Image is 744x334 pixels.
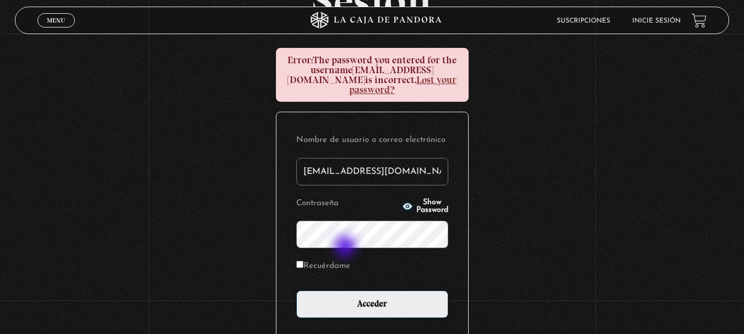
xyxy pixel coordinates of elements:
div: The password you entered for the username is incorrect. [276,48,469,102]
a: Lost your password? [349,74,457,96]
strong: [EMAIL_ADDRESS][DOMAIN_NAME] [287,64,433,86]
label: Nombre de usuario o correo electrónico [296,132,448,149]
span: Show Password [416,199,448,214]
input: Recuérdame [296,261,303,268]
span: Menu [47,17,65,24]
a: Suscripciones [557,18,610,24]
a: Inicie sesión [632,18,681,24]
button: Show Password [402,199,448,214]
span: Cerrar [43,26,69,34]
label: Recuérdame [296,258,350,275]
input: Acceder [296,291,448,318]
a: View your shopping cart [692,13,707,28]
label: Contraseña [296,195,399,212]
strong: Error: [287,54,313,66]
